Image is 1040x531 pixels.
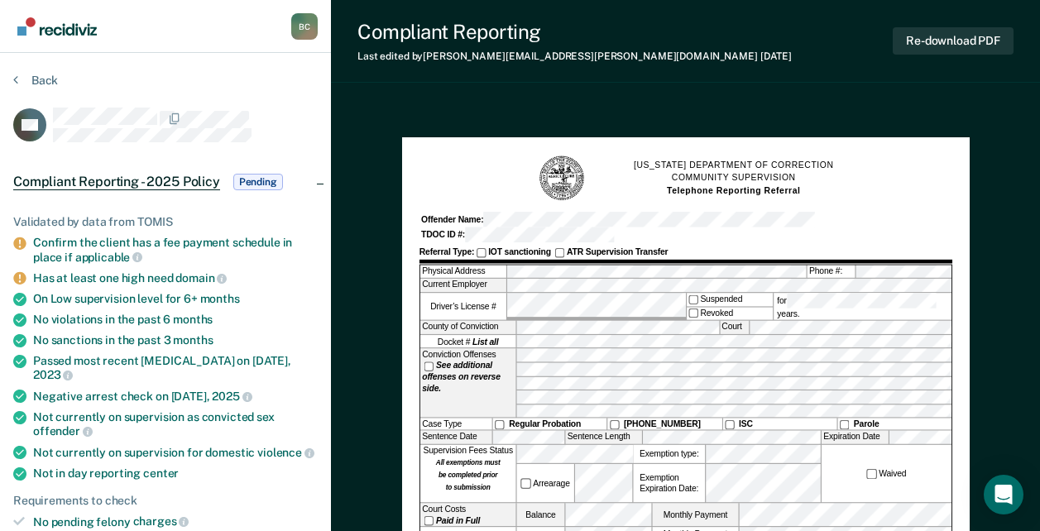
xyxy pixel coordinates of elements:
[424,516,434,526] input: Paid in Full
[495,420,505,430] input: Regular Probation
[634,159,834,198] h1: [US_STATE] DEPARTMENT OF CORRECTION COMMUNITY SUPERVISION
[633,445,705,463] label: Exemption type:
[33,466,318,481] div: Not in day reporting
[720,321,749,334] label: Court
[421,230,465,240] strong: TDOC ID #:
[13,174,220,190] span: Compliant Reporting - 2025 Policy
[33,445,318,460] div: Not currently on supervision for domestic
[807,265,855,279] label: Phone #:
[33,424,93,438] span: offender
[33,333,318,347] div: No sanctions in the past 3
[420,349,515,418] div: Conviction Offenses
[13,494,318,508] div: Requirements to check
[787,294,937,309] input: for years.
[33,270,318,285] div: Has at least one high need domain
[516,503,564,526] label: Balance
[436,458,501,491] strong: All exemptions must be completed prior to submission
[865,468,908,480] label: Waived
[866,469,876,479] input: Waived
[420,265,506,279] label: Physical Address
[610,420,620,430] input: [PHONE_NUMBER]
[520,479,530,489] input: Arrearage
[420,445,515,502] div: Supervision Fees Status
[33,354,318,382] div: Passed most recent [MEDICAL_DATA] on [DATE],
[33,236,318,264] div: Confirm the client has a fee payment schedule in place if applicable
[291,13,318,40] div: B C
[686,307,772,320] label: Revoked
[420,294,506,320] label: Driver’s License #
[984,475,1023,514] div: Open Intercom Messenger
[33,410,318,438] div: Not currently on supervision as convicted sex
[436,515,480,525] strong: Paid in Full
[257,446,314,459] span: violence
[420,321,515,334] label: County of Conviction
[420,503,515,526] div: Court Costs
[554,248,564,258] input: ATR Supervision Transfer
[667,186,801,196] strong: Telephone Reporting Referral
[33,389,318,404] div: Negative arrest check on [DATE],
[775,294,950,320] label: for years.
[212,390,252,403] span: 2025
[488,247,551,257] strong: IOT sanctioning
[424,361,434,371] input: See additional offenses on reverse side.
[893,27,1014,55] button: Re-download PDF
[688,294,698,304] input: Suspended
[624,419,701,429] strong: [PHONE_NUMBER]
[476,248,486,258] input: IOT sanctioning
[739,419,753,429] strong: ISC
[509,419,581,429] strong: Regular Probation
[291,13,318,40] button: Profile dropdown button
[133,514,189,528] span: charges
[686,294,772,307] label: Suspended
[854,419,879,429] strong: Parole
[633,464,705,502] div: Exemption Expiration Date:
[688,309,698,318] input: Revoked
[420,280,506,293] label: Current Employer
[173,333,213,347] span: months
[421,215,483,225] strong: Offender Name:
[419,247,474,257] strong: Referral Type:
[420,431,492,444] label: Sentence Date
[420,419,492,430] div: Case Type
[724,420,734,430] input: ISC
[519,477,572,489] label: Arrearage
[143,466,179,480] span: center
[438,336,499,347] span: Docket #
[33,514,318,529] div: No pending felony
[33,368,73,381] span: 2023
[538,155,586,203] img: TN Seal
[233,174,283,190] span: Pending
[472,337,498,347] strong: List all
[357,50,792,62] div: Last edited by [PERSON_NAME][EMAIL_ADDRESS][PERSON_NAME][DOMAIN_NAME]
[13,73,58,88] button: Back
[33,313,318,327] div: No violations in the past 6
[760,50,792,62] span: [DATE]
[13,215,318,229] div: Validated by data from TOMIS
[357,20,792,44] div: Compliant Reporting
[33,292,318,306] div: On Low supervision level for 6+
[839,420,849,430] input: Parole
[652,503,738,526] label: Monthly Payment
[822,431,889,444] label: Expiration Date
[173,313,213,326] span: months
[565,431,641,444] label: Sentence Length
[200,292,240,305] span: months
[17,17,97,36] img: Recidiviz
[422,361,501,394] strong: See additional offenses on reverse side.
[567,247,668,257] strong: ATR Supervision Transfer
